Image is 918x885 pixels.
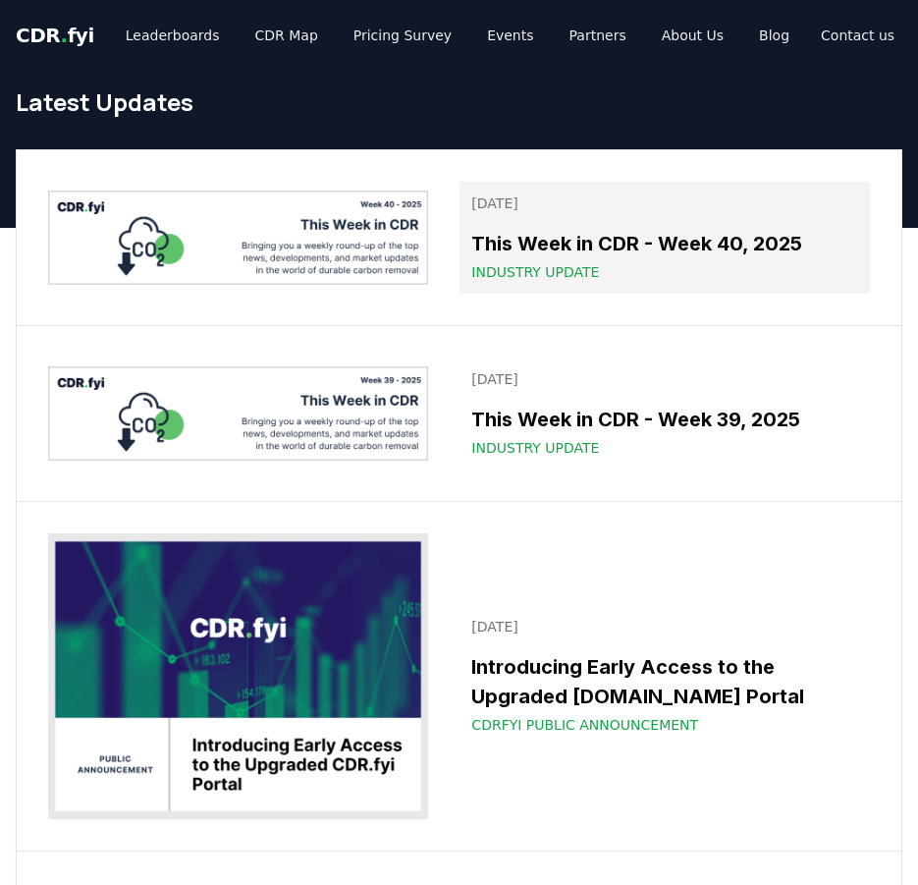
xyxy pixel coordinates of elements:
img: Introducing Early Access to the Upgraded CDR.fyi Portal blog post image [48,533,428,819]
span: . [61,24,68,47]
a: CDR.fyi [16,22,94,49]
h3: This Week in CDR - Week 40, 2025 [471,229,858,258]
img: This Week in CDR - Week 40, 2025 blog post image [48,191,428,286]
a: Blog [743,18,805,53]
h3: Introducing Early Access to the Upgraded [DOMAIN_NAME] Portal [471,652,858,711]
a: CDR Map [240,18,334,53]
p: [DATE] [471,617,858,636]
span: CDRfyi Public Announcement [471,715,698,735]
a: [DATE]This Week in CDR - Week 39, 2025Industry Update [459,358,870,470]
span: Industry Update [471,438,599,458]
a: Contact us [805,18,910,53]
a: Events [471,18,549,53]
p: [DATE] [471,369,858,389]
img: This Week in CDR - Week 39, 2025 blog post image [48,366,428,462]
a: About Us [646,18,739,53]
p: [DATE] [471,194,858,213]
nav: Main [110,18,805,53]
span: CDR fyi [16,24,94,47]
a: [DATE]This Week in CDR - Week 40, 2025Industry Update [459,182,870,294]
a: [DATE]Introducing Early Access to the Upgraded [DOMAIN_NAME] PortalCDRfyi Public Announcement [459,605,870,747]
a: Partners [554,18,642,53]
h1: Latest Updates [16,86,902,118]
h3: This Week in CDR - Week 39, 2025 [471,405,858,434]
a: Pricing Survey [338,18,467,53]
span: Industry Update [471,262,599,282]
a: Leaderboards [110,18,236,53]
